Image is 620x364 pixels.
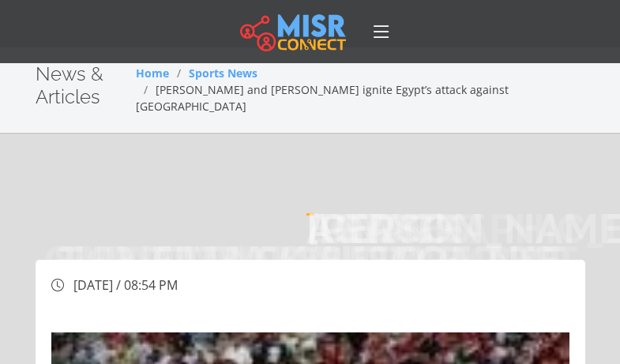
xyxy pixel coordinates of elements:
span: [PERSON_NAME] and [PERSON_NAME] ignite Egypt’s attack against [GEOGRAPHIC_DATA] [136,82,509,114]
span: [DATE] / 08:54 PM [73,276,178,294]
span: News & Articles [36,62,103,108]
a: Sports News [189,66,257,81]
a: Home [136,66,169,81]
img: main.misr_connect [240,12,346,51]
